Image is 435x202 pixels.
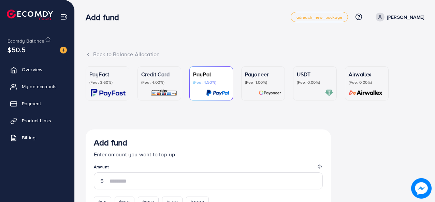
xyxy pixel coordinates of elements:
[296,15,342,19] span: adreach_new_package
[60,47,67,53] img: image
[206,89,229,97] img: card
[86,50,424,58] div: Back to Balance Allocation
[22,117,51,124] span: Product Links
[193,80,229,85] p: (Fee: 4.50%)
[245,80,281,85] p: (Fee: 1.00%)
[150,89,177,97] img: card
[297,80,333,85] p: (Fee: 0.00%)
[94,138,127,147] h3: Add fund
[349,70,385,78] p: Airwallex
[141,80,177,85] p: (Fee: 4.00%)
[22,134,35,141] span: Billing
[5,131,69,144] a: Billing
[325,89,333,97] img: card
[373,13,424,21] a: [PERSON_NAME]
[91,89,126,97] img: card
[86,12,125,22] h3: Add fund
[5,63,69,76] a: Overview
[259,89,281,97] img: card
[347,89,385,97] img: card
[349,80,385,85] p: (Fee: 0.00%)
[193,70,229,78] p: PayPal
[89,80,126,85] p: (Fee: 3.60%)
[5,97,69,110] a: Payment
[8,45,26,55] span: $50.5
[141,70,177,78] p: Credit Card
[245,70,281,78] p: Payoneer
[387,13,424,21] p: [PERSON_NAME]
[411,178,432,199] img: image
[94,150,323,158] p: Enter amount you want to top-up
[94,164,323,172] legend: Amount
[291,12,348,22] a: adreach_new_package
[89,70,126,78] p: PayFast
[22,66,42,73] span: Overview
[297,70,333,78] p: USDT
[5,114,69,127] a: Product Links
[7,10,53,20] img: logo
[8,37,44,44] span: Ecomdy Balance
[22,100,41,107] span: Payment
[22,83,57,90] span: My ad accounts
[60,13,68,21] img: menu
[5,80,69,93] a: My ad accounts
